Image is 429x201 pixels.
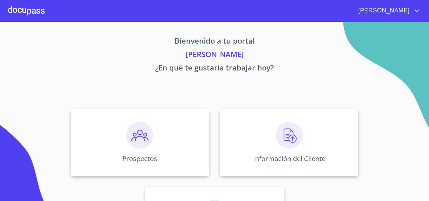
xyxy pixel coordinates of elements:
p: ¿En qué te gustaría trabajar hoy? [8,62,421,76]
p: [PERSON_NAME] [8,49,421,62]
img: carga.png [276,122,303,149]
img: prospectos.png [126,122,153,149]
p: Bienvenido a tu portal [8,35,421,49]
button: account of current user [353,5,421,16]
p: Prospectos [122,154,157,163]
span: [PERSON_NAME] [353,5,413,16]
p: Información del Cliente [253,154,325,163]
